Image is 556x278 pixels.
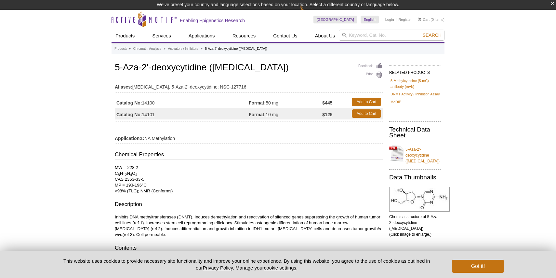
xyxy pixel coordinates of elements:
[352,109,381,118] a: Add to Cart
[389,187,450,212] img: Chemical structure of 5-Aza-2’-deoxycytidine (Decitabine).
[164,47,165,50] li: »
[116,112,142,118] strong: Catalog No:
[396,16,397,23] li: |
[352,98,381,106] a: Add to Cart
[201,47,203,50] li: »
[391,78,440,90] a: 5-Methylcytosine (5-mC) antibody (mAb)
[322,100,332,106] strong: $445
[185,30,219,42] a: Applications
[361,16,379,23] a: English
[148,30,175,42] a: Services
[123,173,127,177] sub: 12
[423,33,442,38] span: Search
[249,100,266,106] strong: Format:
[129,47,131,50] li: »
[389,65,441,77] h2: RELATED PRODUCTS
[418,18,421,21] img: Your Cart
[300,5,317,20] img: Change Here
[358,71,383,78] a: Print
[114,46,127,52] a: Products
[385,17,394,22] a: Login
[115,151,383,160] h3: Chemical Properties
[389,214,441,237] p: Chemical structure of 5-Aza-2’-deoxycytidine ([MEDICAL_DATA]). (Click image to enlarge.)
[118,173,120,177] sub: 8
[115,80,383,90] td: [MEDICAL_DATA], 5-Aza-2'-deoxycytidine; NSC-127716
[313,16,357,23] a: [GEOGRAPHIC_DATA]
[133,46,161,52] a: Chromatin Analysis
[398,17,412,22] a: Register
[115,244,383,253] h3: Contents
[249,112,266,118] strong: Format:
[115,135,141,141] strong: Application:
[269,30,301,42] a: Contact Us
[322,112,332,118] strong: $125
[180,18,245,23] h2: Enabling Epigenetics Research
[115,132,383,142] td: DNA Methylation
[116,100,142,106] strong: Catalog No:
[115,96,249,108] td: 14100
[339,30,444,41] input: Keyword, Cat. No.
[203,265,233,271] a: Privacy Policy
[452,260,504,273] button: Got it!
[311,30,339,42] a: About Us
[391,91,440,97] a: DNMT Activity / Inhibition Assay
[389,127,441,138] h2: Technical Data Sheet
[389,174,441,180] h2: Data Thumbnails
[389,143,441,164] a: 5-Aza-2'-deoxycytidine ([MEDICAL_DATA])
[391,99,401,105] a: MeDIP
[112,30,139,42] a: Products
[229,30,260,42] a: Resources
[358,63,383,70] a: Feedback
[52,257,441,271] p: This website uses cookies to provide necessary site functionality and improve your online experie...
[249,96,322,108] td: 50 mg
[205,47,267,50] li: 5-Aza-2'-deoxycytidine ([MEDICAL_DATA])
[264,265,296,271] button: cookie settings
[421,32,443,38] button: Search
[135,173,137,177] sub: 4
[115,165,383,194] p: MW = 228.2 C H N O CAS 2353-33-5 MP = 193-196°C >98% (TLC); NMR (Conforms)
[249,108,322,119] td: 10 mg
[418,16,444,23] li: (0 items)
[130,173,132,177] sub: 4
[168,46,198,52] a: Activators / Inhibitors
[115,63,383,74] h1: 5-Aza-2'-deoxycytidine ([MEDICAL_DATA])
[115,84,132,90] strong: Aliases:
[115,201,383,210] h3: Description
[115,108,249,119] td: 14101
[115,214,383,238] p: Inhibits DNA methyltransferases (DNMT). Induces demethylation and reactivation of silenced genes ...
[418,17,430,22] a: Cart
